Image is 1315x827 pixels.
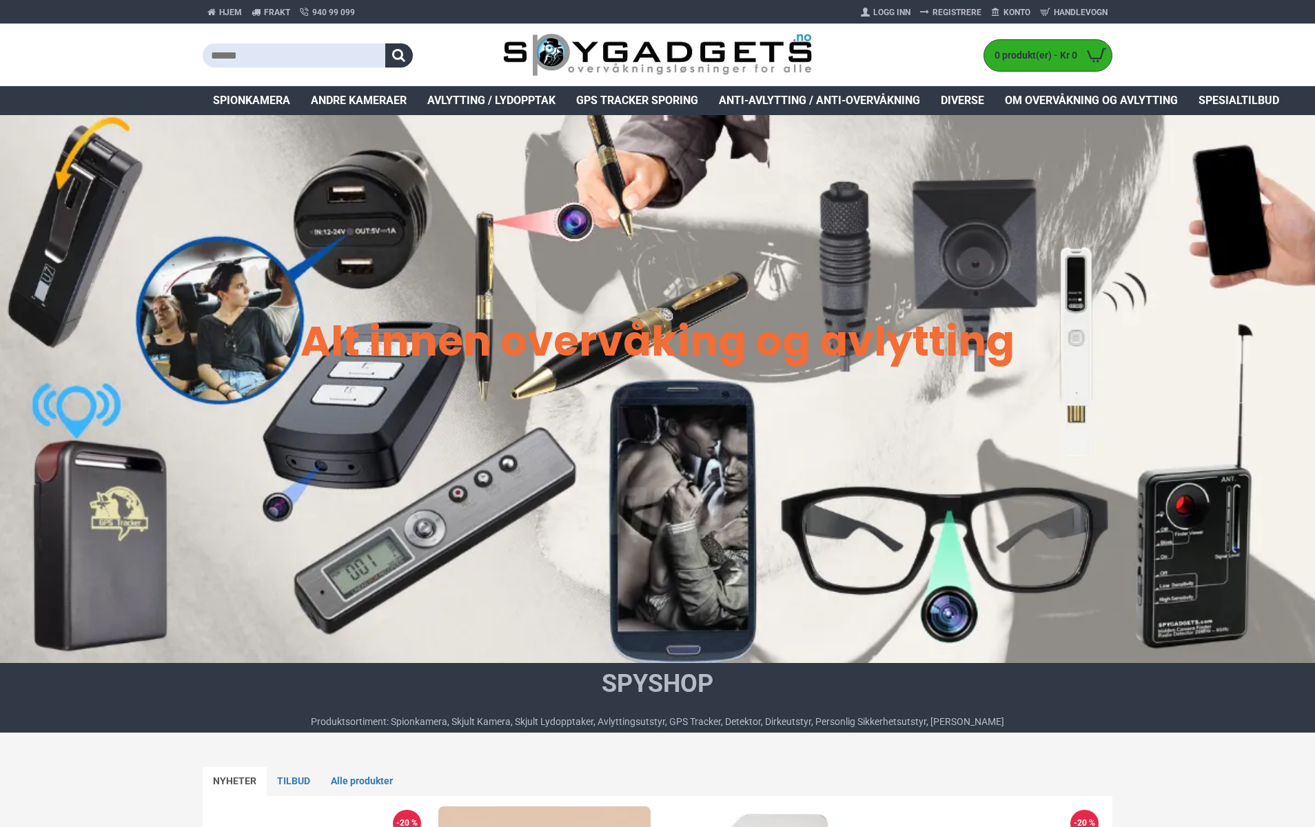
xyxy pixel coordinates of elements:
span: Spionkamera [213,92,290,109]
a: Handlevogn [1035,1,1112,23]
a: Spionkamera [203,86,300,115]
span: 940 99 099 [312,6,355,19]
a: Avlytting / Lydopptak [417,86,566,115]
span: Konto [1003,6,1030,19]
a: Logg Inn [856,1,915,23]
span: Diverse [941,92,984,109]
span: Registrere [932,6,981,19]
span: Avlytting / Lydopptak [427,92,555,109]
img: SpyGadgets.no [503,33,813,78]
a: Om overvåkning og avlytting [995,86,1188,115]
span: Spesialtilbud [1199,92,1279,109]
a: Registrere [915,1,986,23]
a: Andre kameraer [300,86,417,115]
div: Produktsortiment: Spionkamera, Skjult Kamera, Skjult Lydopptaker, Avlyttingsutstyr, GPS Tracker, ... [311,715,1004,729]
span: Om overvåkning og avlytting [1005,92,1178,109]
span: 0 produkt(er) - Kr 0 [984,48,1081,63]
a: Alle produkter [320,767,403,796]
span: Frakt [264,6,290,19]
a: Konto [986,1,1035,23]
a: Spesialtilbud [1188,86,1289,115]
span: Andre kameraer [311,92,407,109]
a: NYHETER [203,767,267,796]
span: GPS Tracker Sporing [576,92,698,109]
a: Anti-avlytting / Anti-overvåkning [709,86,930,115]
span: Handlevogn [1054,6,1108,19]
span: Logg Inn [873,6,910,19]
a: GPS Tracker Sporing [566,86,709,115]
a: 0 produkt(er) - Kr 0 [984,40,1112,71]
a: TILBUD [267,767,320,796]
h1: SpyShop [311,666,1004,701]
span: Hjem [219,6,242,19]
a: Diverse [930,86,995,115]
span: Anti-avlytting / Anti-overvåkning [719,92,920,109]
